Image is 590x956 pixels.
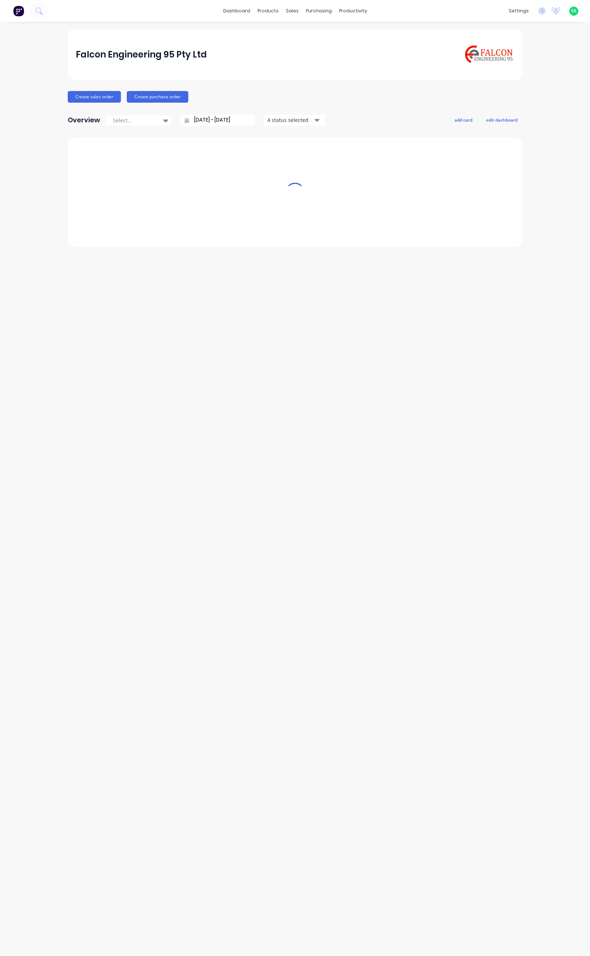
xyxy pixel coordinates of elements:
[13,5,24,16] img: Factory
[282,5,302,16] div: sales
[450,115,477,125] button: add card
[220,5,254,16] a: dashboard
[76,47,207,62] div: Falcon Engineering 95 Pty Ltd
[68,113,100,127] div: Overview
[302,5,335,16] div: purchasing
[263,115,325,126] button: 4 status selected
[127,91,188,103] button: Create purchase order
[68,91,121,103] button: Create sales order
[463,44,514,65] img: Falcon Engineering 95 Pty Ltd
[267,116,313,124] div: 4 status selected
[505,5,532,16] div: settings
[571,8,577,14] span: SK
[254,5,282,16] div: products
[481,115,522,125] button: edit dashboard
[335,5,371,16] div: productivity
